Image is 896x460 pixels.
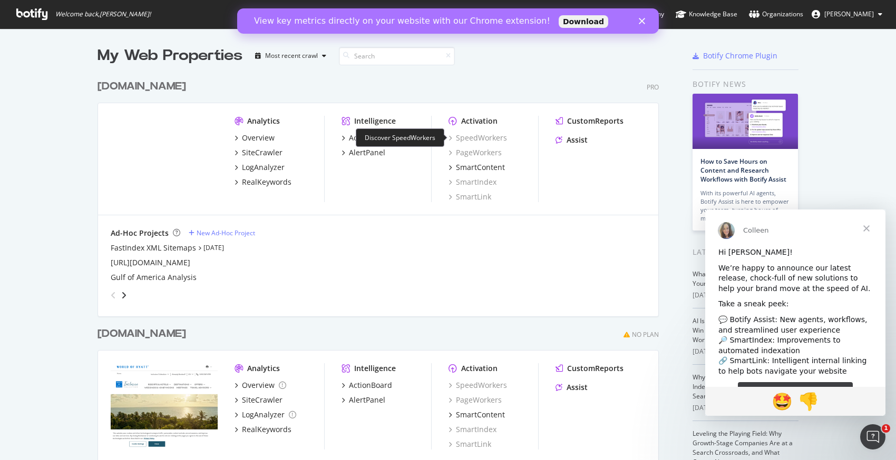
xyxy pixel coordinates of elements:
[235,177,291,187] a: RealKeywords
[251,47,330,64] button: Most recent crawl
[449,409,505,420] a: SmartContent
[356,128,444,147] div: Discover SpeedWorkers
[693,347,798,356] div: [DATE]
[700,189,790,223] div: With its powerful AI agents, Botify Assist is here to empower your team, turning hours of manual…
[449,192,491,202] a: SmartLink
[237,8,659,34] iframe: Intercom live chat banner
[700,157,786,184] a: How to Save Hours on Content and Research Workflows with Botify Assist
[567,382,588,393] div: Assist
[693,373,793,401] a: Why Mid-Sized Brands Should Use IndexNow to Accelerate Organic Search Growth
[349,395,385,405] div: AlertPanel
[693,51,777,61] a: Botify Chrome Plugin
[705,209,885,416] iframe: Intercom live chat message
[98,326,186,342] div: [DOMAIN_NAME]
[98,45,242,66] div: My Web Properties
[111,257,190,268] a: [URL][DOMAIN_NAME]
[235,409,296,420] a: LogAnalyzer
[349,380,392,391] div: ActionBoard
[111,243,196,253] a: FastIndex XML Sitemaps
[235,380,286,391] a: Overview
[456,162,505,173] div: SmartContent
[349,147,385,158] div: AlertPanel
[693,316,798,344] a: AI Is Your New Customer: How to Win the Visibility Battle in a ChatGPT World
[342,395,385,405] a: AlertPanel
[98,326,190,342] a: [DOMAIN_NAME]
[189,228,255,237] a: New Ad-Hoc Project
[676,9,737,19] div: Knowledge Base
[120,290,128,301] div: angle-right
[106,287,120,304] div: angle-left
[242,177,291,187] div: RealKeywords
[556,363,624,374] a: CustomReports
[247,116,280,126] div: Analytics
[98,79,190,94] a: [DOMAIN_NAME]
[461,116,498,126] div: Activation
[197,228,255,237] div: New Ad-Hoc Project
[693,94,798,149] img: How to Save Hours on Content and Research Workflows with Botify Assist
[693,246,798,258] div: Latest Blog Posts
[449,380,507,391] a: SpeedWorkers
[449,133,507,143] a: SpeedWorkers
[111,272,197,283] a: Gulf of America Analysis
[647,83,659,92] div: Pro
[235,147,283,158] a: SiteCrawler
[860,424,885,449] iframe: Intercom live chat
[556,116,624,126] a: CustomReports
[693,291,798,300] div: [DATE]
[693,269,788,288] a: What Happens When ChatGPT Is Your Holiday Shopper?
[749,9,803,19] div: Organizations
[111,228,169,238] div: Ad-Hoc Projects
[632,330,659,339] div: No Plan
[402,9,412,16] div: Close
[567,135,588,145] div: Assist
[567,116,624,126] div: CustomReports
[556,382,588,393] a: Assist
[342,147,385,158] a: AlertPanel
[449,424,496,435] div: SmartIndex
[55,10,151,18] span: Welcome back, [PERSON_NAME] !
[98,79,186,94] div: [DOMAIN_NAME]
[265,53,318,59] div: Most recent crawl
[461,363,498,374] div: Activation
[111,116,218,201] img: hyatt.com
[449,177,496,187] a: SmartIndex
[354,116,396,126] div: Intelligence
[449,147,502,158] a: PageWorkers
[235,395,283,405] a: SiteCrawler
[556,135,588,145] a: Assist
[339,47,455,65] input: Search
[882,424,890,433] span: 1
[703,51,777,61] div: Botify Chrome Plugin
[242,162,285,173] div: LogAnalyzer
[242,147,283,158] div: SiteCrawler
[567,363,624,374] div: CustomReports
[456,409,505,420] div: SmartContent
[449,439,491,449] a: SmartLink
[354,363,396,374] div: Intelligence
[449,395,502,405] a: PageWorkers
[242,409,285,420] div: LogAnalyzer
[203,243,224,252] a: [DATE]
[235,162,285,173] a: LogAnalyzer
[242,424,291,435] div: RealKeywords
[235,424,291,435] a: RealKeywords
[242,380,275,391] div: Overview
